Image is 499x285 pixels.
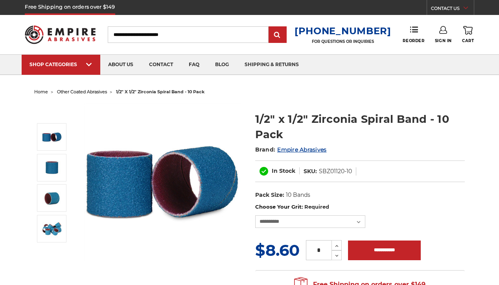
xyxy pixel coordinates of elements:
a: Reorder [403,26,424,43]
img: 1/2" x 1/2" Spiral Bands Zirconia Aluminum [42,127,62,147]
span: Brand: [255,146,276,153]
dt: SKU: [304,167,317,176]
a: about us [100,55,141,75]
span: 1/2" x 1/2" zirconia spiral band - 10 pack [116,89,204,94]
p: FOR QUESTIONS OR INQUIRIES [295,39,391,44]
dd: 10 Bands [286,191,310,199]
dd: SBZ01120-10 [319,167,352,176]
a: CONTACT US [431,4,474,15]
a: blog [207,55,237,75]
div: SHOP CATEGORIES [29,61,92,67]
a: [PHONE_NUMBER] [295,25,391,37]
img: 1/2" x 1/2" Spiral Bands Zirconia Aluminum [84,103,241,261]
a: contact [141,55,181,75]
dt: Pack Size: [255,191,284,199]
input: Submit [270,27,285,43]
img: 1/2" x 1/2" Spiral Bands Zirconia [42,188,62,208]
span: Cart [462,38,474,43]
label: Choose Your Grit: [255,203,465,211]
a: shipping & returns [237,55,307,75]
span: $8.60 [255,241,300,260]
h1: 1/2" x 1/2" Zirconia Spiral Band - 10 Pack [255,111,465,142]
span: Reorder [403,38,424,43]
img: 1/2" x 1/2" Zirconia Spiral Bands [42,219,62,239]
img: 1/2" x 1/2" Zirc Spiral Bands [42,158,62,178]
a: other coated abrasives [57,89,107,94]
span: In Stock [272,167,295,174]
small: Required [304,204,329,210]
a: Empire Abrasives [277,146,326,153]
a: faq [181,55,207,75]
a: home [34,89,48,94]
span: Sign In [435,38,452,43]
img: Empire Abrasives [25,21,96,48]
a: Cart [462,26,474,43]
